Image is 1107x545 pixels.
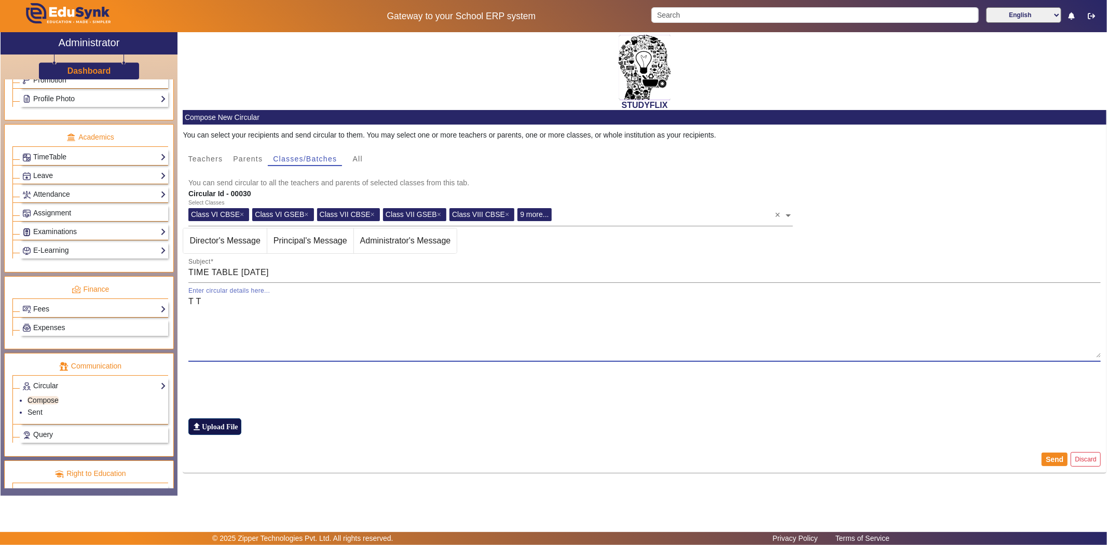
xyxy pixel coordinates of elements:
[188,288,270,294] mat-label: Enter circular details here...
[12,361,168,372] p: Communication
[1042,453,1068,466] button: Send
[775,205,784,221] span: Clear all
[12,132,168,143] p: Academics
[12,468,168,479] p: Right to Education
[54,469,64,479] img: rte.png
[255,210,304,219] span: Class VI GSEB
[23,210,31,217] img: Assignments.png
[183,130,1106,141] div: You can select your recipients and send circular to them. You may select one or more teachers or ...
[67,66,111,76] h3: Dashboard
[66,133,76,142] img: academic.png
[183,228,266,253] span: Director's Message
[22,429,166,441] a: Query
[354,228,457,253] span: Administrator's Message
[452,210,505,219] span: Class VIII CBSE
[304,210,311,219] span: ×
[353,155,363,162] span: All
[188,258,211,265] mat-label: Subject
[28,408,43,416] a: Sent
[23,324,31,332] img: Payroll.png
[33,323,65,332] span: Expenses
[267,228,353,253] span: Principal's Message
[282,11,640,22] h5: Gateway to your School ERP system
[386,210,437,219] span: Class VII GSEB
[33,430,53,439] span: Query
[67,65,112,76] a: Dashboard
[192,421,202,432] mat-icon: file_upload
[188,189,251,198] b: Circular Id - 00030
[1,32,177,55] a: Administrator
[233,155,263,162] span: Parents
[505,210,512,219] span: ×
[183,110,1106,125] mat-card-header: Compose New Circular
[72,285,81,294] img: finance.png
[240,210,247,219] span: ×
[768,532,823,545] a: Privacy Policy
[22,207,166,219] a: Assignment
[12,284,168,295] p: Finance
[320,210,371,219] span: Class VII CBSE
[371,210,377,219] span: ×
[520,210,549,219] span: 9 more...
[273,155,337,162] span: Classes/Batches
[23,431,31,439] img: Support-tickets.png
[33,76,66,84] span: Promotion
[212,533,393,544] p: © 2025 Zipper Technologies Pvt. Ltd. All rights reserved.
[183,100,1106,110] h2: STUDYFLIX
[651,7,979,23] input: Search
[188,266,1101,279] input: Subject
[59,362,69,371] img: communication.png
[619,35,671,100] img: 2da83ddf-6089-4dce-a9e2-416746467bdd
[188,177,1101,188] mat-card-subtitle: You can send circular to all the teachers and parents of selected classes from this tab.
[22,322,166,334] a: Expenses
[23,76,31,84] img: Branchoperations.png
[1071,452,1101,466] button: Discard
[188,199,224,207] div: Select Classes
[28,396,59,404] a: Compose
[33,209,71,217] span: Assignment
[830,532,895,545] a: Terms of Service
[191,210,240,219] span: Class VI CBSE
[437,210,444,219] span: ×
[188,418,241,435] label: Upload File
[59,36,120,49] h2: Administrator
[188,155,223,162] span: Teachers
[22,74,166,86] a: Promotion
